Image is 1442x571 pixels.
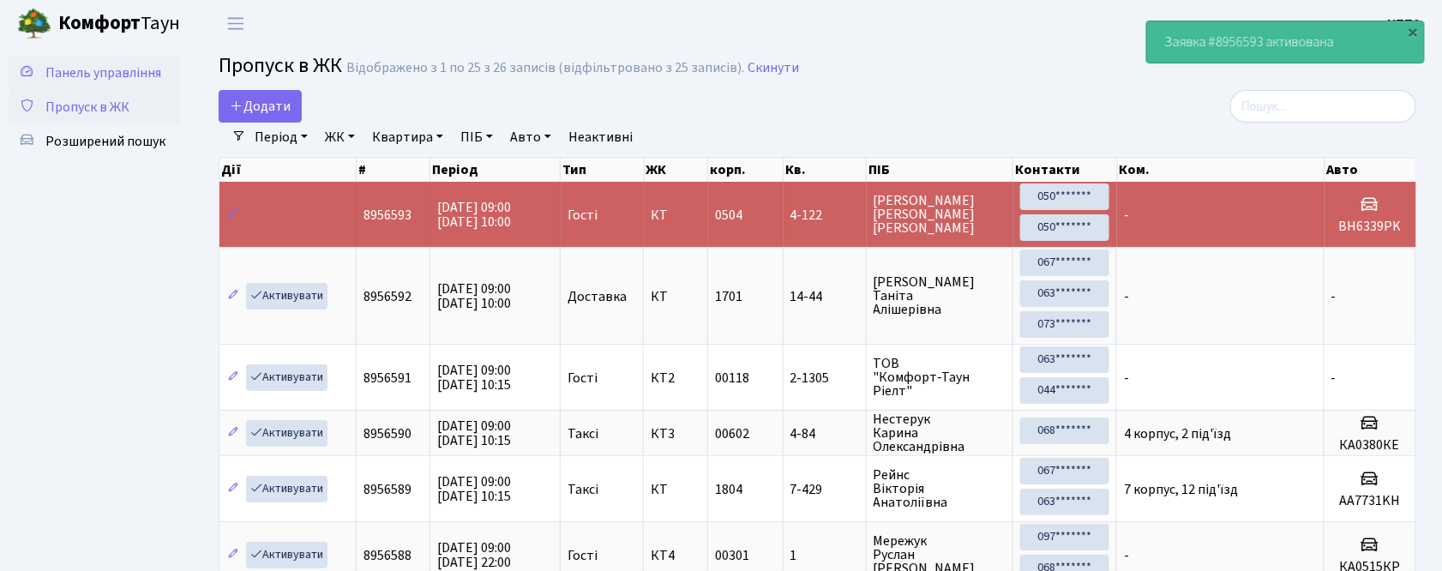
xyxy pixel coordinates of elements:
h5: AA7731KH [1331,493,1409,509]
span: 8956591 [364,369,412,388]
div: × [1405,23,1422,40]
span: 0504 [715,206,742,225]
span: Панель управління [45,63,161,82]
a: Квартира [365,123,450,152]
a: Період [248,123,315,152]
span: - [1331,369,1337,388]
span: 1 [790,549,859,562]
span: 00118 [715,369,749,388]
a: Активувати [246,283,327,310]
h5: КА0380КЕ [1331,437,1409,454]
span: 00602 [715,424,749,443]
span: Нестерук Карина Олександрівна [874,412,1006,454]
span: - [1124,206,1129,225]
span: КТ [651,290,700,304]
span: КТ2 [651,371,700,385]
span: [DATE] 09:00 [DATE] 10:15 [437,361,511,394]
th: Кв. [784,158,867,182]
th: Дії [219,158,357,182]
span: [DATE] 09:00 [DATE] 10:00 [437,279,511,313]
div: Відображено з 1 по 25 з 26 записів (відфільтровано з 25 записів). [346,60,744,76]
span: 7 корпус, 12 під'їзд [1124,480,1238,499]
a: Пропуск в ЖК [9,90,180,124]
a: Активувати [246,542,327,568]
span: 1701 [715,287,742,306]
span: 4-122 [790,208,859,222]
span: Додати [230,97,291,116]
th: Тип [561,158,645,182]
span: 8956590 [364,424,412,443]
span: [PERSON_NAME] [PERSON_NAME] [PERSON_NAME] [874,194,1006,235]
span: [PERSON_NAME] Таніта Алішерівна [874,275,1006,316]
span: 7-429 [790,483,859,496]
span: [DATE] 09:00 [DATE] 10:15 [437,417,511,450]
b: КПП2 [1388,15,1421,33]
a: Розширений пошук [9,124,180,159]
a: ПІБ [454,123,500,152]
th: Ком. [1118,158,1325,182]
span: КТ [651,483,700,496]
a: Неактивні [562,123,640,152]
span: Доставка [568,290,627,304]
span: - [1124,369,1129,388]
span: 8956588 [364,546,412,565]
button: Переключити навігацію [214,9,257,38]
span: 8956589 [364,480,412,499]
a: Активувати [246,476,327,502]
a: Активувати [246,364,327,391]
span: Пропуск в ЖК [45,98,129,117]
th: корп. [708,158,784,182]
span: КТ3 [651,427,700,441]
span: КТ [651,208,700,222]
span: Гості [568,208,598,222]
span: [DATE] 09:00 [DATE] 10:00 [437,198,511,231]
span: - [1124,546,1129,565]
span: 8956592 [364,287,412,306]
span: Гості [568,549,598,562]
th: Контакти [1013,158,1118,182]
span: Таун [58,9,180,39]
a: Панель управління [9,56,180,90]
a: Активувати [246,420,327,447]
span: 1804 [715,480,742,499]
a: Скинути [748,60,799,76]
span: 14-44 [790,290,859,304]
span: [DATE] 09:00 [DATE] 10:15 [437,472,511,506]
a: Додати [219,90,302,123]
span: КТ4 [651,549,700,562]
th: Період [430,158,560,182]
h5: BH6339PK [1331,219,1409,235]
span: Рейнс Вікторія Анатоліївна [874,468,1006,509]
a: ЖК [318,123,362,152]
b: Комфорт [58,9,141,37]
span: 8956593 [364,206,412,225]
input: Пошук... [1230,90,1416,123]
span: Розширений пошук [45,132,165,151]
span: ТОВ "Комфорт-Таун Ріелт" [874,357,1006,398]
div: Заявка #8956593 активована [1147,21,1424,63]
th: Авто [1325,158,1417,182]
span: Таксі [568,483,598,496]
span: Пропуск в ЖК [219,51,342,81]
a: Авто [503,123,558,152]
th: # [357,158,430,182]
th: ЖК [645,158,709,182]
span: Таксі [568,427,598,441]
span: 4 корпус, 2 під'їзд [1124,424,1231,443]
span: 2-1305 [790,371,859,385]
a: КПП2 [1388,14,1421,34]
th: ПІБ [867,158,1013,182]
span: 4-84 [790,427,859,441]
span: 00301 [715,546,749,565]
span: Гості [568,371,598,385]
span: - [1124,287,1129,306]
span: - [1331,287,1337,306]
img: logo.png [17,7,51,41]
